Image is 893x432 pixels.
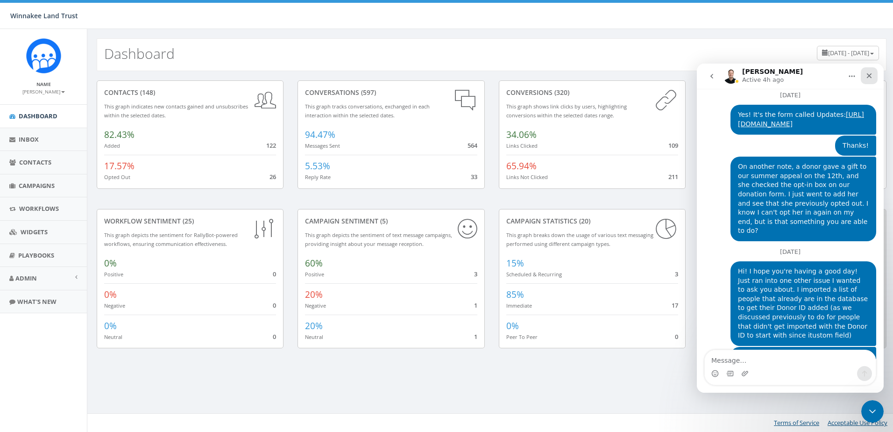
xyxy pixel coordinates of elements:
span: 34.06% [506,129,537,141]
a: [PERSON_NAME] [22,87,65,95]
span: 1 [474,332,477,341]
div: conversations [305,88,477,97]
small: This graph shows link clicks by users, highlighting conversions within the selected dates range. [506,103,627,119]
span: 85% [506,288,524,301]
small: Opted Out [104,173,130,180]
button: Emoji picker [14,306,22,314]
span: 109 [668,141,678,150]
span: 5.53% [305,160,330,172]
button: Upload attachment [44,306,52,314]
span: 0% [104,320,117,332]
small: This graph tracks conversations, exchanged in each interaction within the selected dates. [305,103,430,119]
div: Campaign Statistics [506,216,678,226]
span: Dashboard [19,112,57,120]
button: Gif picker [29,306,37,314]
small: Neutral [104,333,122,340]
span: 0 [273,301,276,310]
span: 0 [273,332,276,341]
iframe: Intercom live chat [861,400,884,423]
textarea: Message… [8,287,179,302]
small: Scheduled & Recurring [506,271,562,278]
span: 0% [104,257,117,269]
span: (5) [378,216,388,225]
small: Negative [104,302,125,309]
small: Name [36,81,51,87]
div: Workflow Sentiment [104,216,276,226]
span: 122 [266,141,276,150]
small: This graph breaks down the usage of various text messaging performed using different campaign types. [506,231,653,247]
span: 15% [506,257,524,269]
span: 3 [675,270,678,278]
small: This graph depicts the sentiment for RallyBot-powered workflows, ensuring communication effective... [104,231,238,247]
span: 0% [104,288,117,301]
span: 1 [474,301,477,310]
span: 94.47% [305,129,335,141]
span: (20) [577,216,590,225]
span: 65.94% [506,160,537,172]
iframe: Intercom live chat [697,64,884,393]
small: Messages Sent [305,142,340,149]
span: 20% [305,288,323,301]
h2: Dashboard [104,46,175,61]
span: (320) [553,88,569,97]
div: Jessica says… [7,283,179,342]
span: 60% [305,257,323,269]
small: Added [104,142,120,149]
span: Campaigns [19,181,55,190]
span: Contacts [19,158,51,166]
span: Winnakee Land Trust [10,11,78,20]
span: (597) [359,88,376,97]
span: What's New [17,297,57,306]
a: Terms of Service [774,418,819,427]
small: Positive [305,271,324,278]
span: Widgets [21,228,48,236]
button: Send a message… [160,302,175,317]
small: Neutral [305,333,323,340]
small: Links Not Clicked [506,173,548,180]
span: 0 [273,270,276,278]
span: 3 [474,270,477,278]
a: Acceptable Use Policy [828,418,887,427]
small: This graph indicates new contacts gained and unsubscribes within the selected dates. [104,103,248,119]
img: Rally_Corp_Icon.png [26,38,61,73]
small: Positive [104,271,123,278]
div: Campaign Sentiment [305,216,477,226]
span: 0% [506,320,519,332]
span: 211 [668,173,678,181]
small: Immediate [506,302,532,309]
small: Reply Rate [305,173,331,180]
span: 33 [471,173,477,181]
span: (148) [138,88,155,97]
span: 17 [672,301,678,310]
div: I tried it twice with the Donor ID and it didn't add them. It's worked in the past but not these ... [34,283,179,331]
span: (25) [181,216,194,225]
span: Admin [15,274,37,282]
span: 0 [675,332,678,341]
span: 82.43% [104,129,135,141]
span: 17.57% [104,160,135,172]
small: Links Clicked [506,142,538,149]
div: conversions [506,88,678,97]
span: 564 [468,141,477,150]
small: Peer To Peer [506,333,538,340]
small: Negative [305,302,326,309]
